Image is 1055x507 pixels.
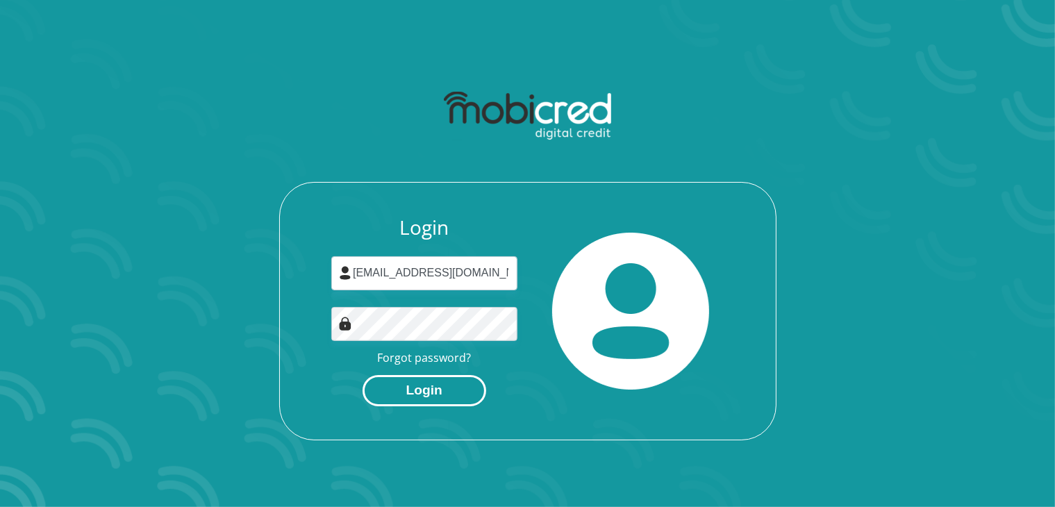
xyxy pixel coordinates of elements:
input: Username [331,256,517,290]
h3: Login [331,216,517,240]
a: Forgot password? [377,350,471,365]
img: user-icon image [338,266,352,280]
img: Image [338,317,352,331]
button: Login [363,375,486,406]
img: mobicred logo [444,92,611,140]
